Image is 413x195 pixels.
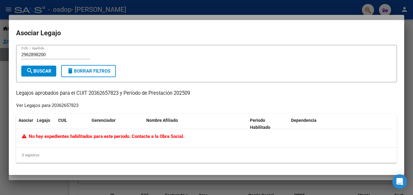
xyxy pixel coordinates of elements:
[16,114,34,134] datatable-header-cell: Asociar
[67,67,74,74] mat-icon: delete
[56,114,89,134] datatable-header-cell: CUIL
[21,66,56,77] button: Buscar
[34,114,56,134] datatable-header-cell: Legajo
[37,118,50,123] span: Legajo
[392,174,407,189] div: Open Intercom Messenger
[92,118,116,123] span: Gerenciador
[248,114,289,134] datatable-header-cell: Periodo Habilitado
[19,118,33,123] span: Asociar
[16,102,78,109] div: Ver Legajos para 20362657823
[16,27,397,39] h2: Asociar Legajo
[250,118,270,130] span: Periodo Habilitado
[289,114,392,134] datatable-header-cell: Dependencia
[146,118,178,123] span: Nombre Afiliado
[144,114,248,134] datatable-header-cell: Nombre Afiliado
[26,68,51,74] span: Buscar
[22,134,184,139] span: No hay expedientes habilitados para este período. Contacte a la Obra Social.
[26,67,33,74] mat-icon: search
[89,114,144,134] datatable-header-cell: Gerenciador
[16,90,397,97] p: Legajos aprobados para el CUIT 20362657823 y Período de Prestación 202509
[61,65,116,77] button: Borrar Filtros
[16,148,397,163] div: 0 registros
[58,118,67,123] span: CUIL
[291,118,317,123] span: Dependencia
[67,68,110,74] span: Borrar Filtros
